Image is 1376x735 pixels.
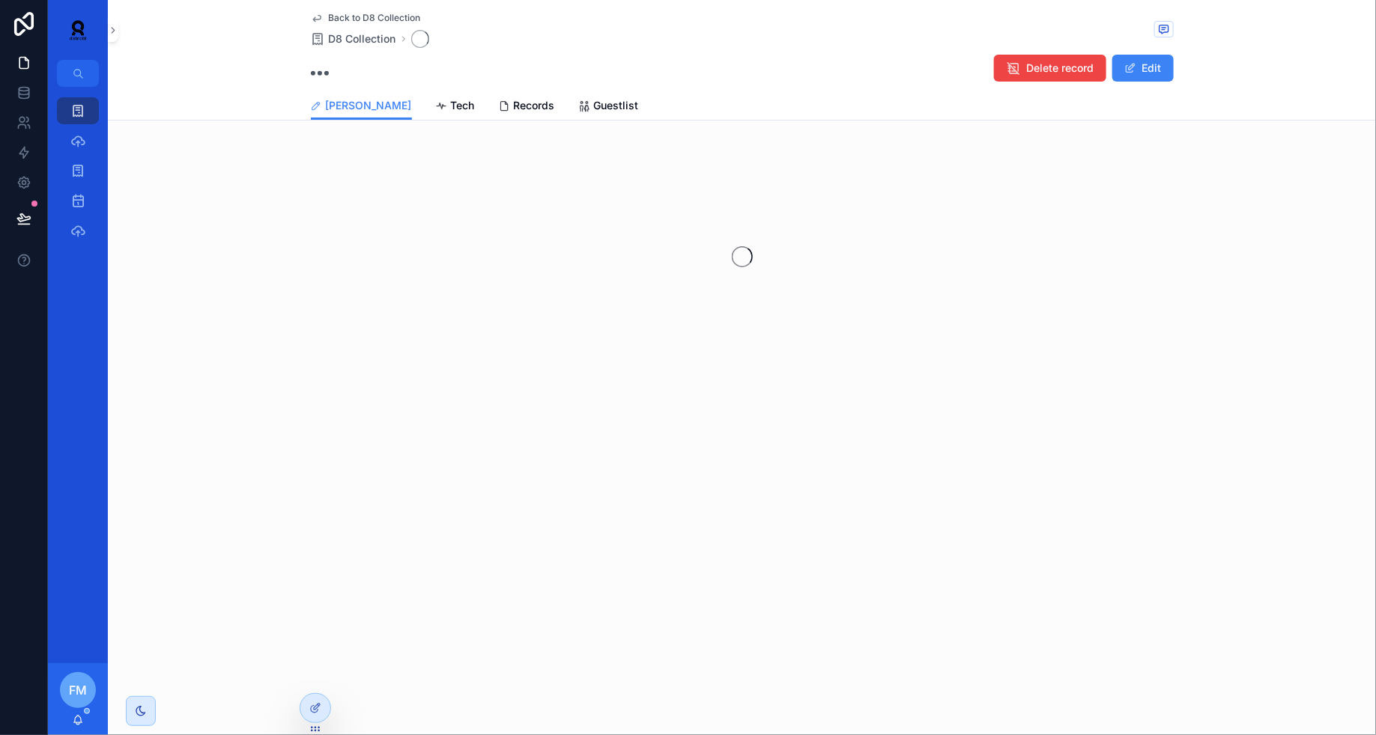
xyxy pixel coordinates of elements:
span: Tech [451,98,475,113]
button: Edit [1112,55,1174,82]
a: Records [499,92,555,122]
span: [PERSON_NAME] [326,98,412,113]
span: FM [69,681,87,699]
span: Guestlist [594,98,639,113]
a: Tech [436,92,475,122]
div: scrollable content [48,87,108,263]
a: [PERSON_NAME] [311,92,412,121]
span: D8 Collection [329,31,396,46]
img: App logo [60,18,96,42]
span: Back to D8 Collection [329,12,421,24]
a: D8 Collection [311,31,396,46]
a: Back to D8 Collection [311,12,421,24]
button: Delete record [994,55,1106,82]
a: Guestlist [579,92,639,122]
span: Records [514,98,555,113]
span: Delete record [1027,61,1094,76]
